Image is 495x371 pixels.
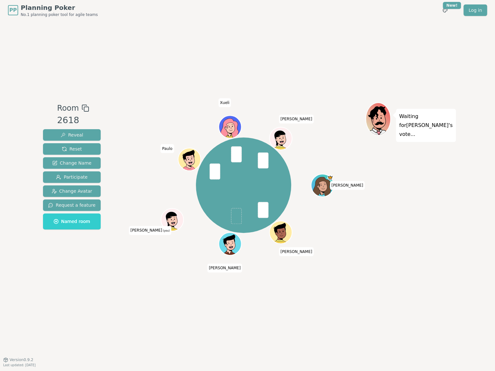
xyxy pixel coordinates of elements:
[327,174,333,180] span: johanna is the host
[57,114,89,127] div: 2618
[48,202,96,208] span: Request a feature
[279,115,314,123] span: Click to change your name
[56,174,88,180] span: Participate
[3,357,33,362] button: Version0.9.2
[161,144,174,153] span: Click to change your name
[43,199,101,211] button: Request a feature
[330,181,365,190] span: Click to change your name
[10,357,33,362] span: Version 0.9.2
[463,4,487,16] a: Log in
[61,132,83,138] span: Reveal
[21,3,98,12] span: Planning Poker
[43,143,101,155] button: Reset
[443,2,461,9] div: New!
[129,226,171,235] span: Click to change your name
[9,6,17,14] span: PP
[21,12,98,17] span: No.1 planning poker tool for agile teams
[43,171,101,183] button: Participate
[52,188,92,194] span: Change Avatar
[52,160,91,166] span: Change Name
[162,209,183,230] button: Click to change your avatar
[218,98,231,107] span: Click to change your name
[43,213,101,229] button: Named room
[43,185,101,197] button: Change Avatar
[8,3,98,17] a: PPPlanning PokerNo.1 planning poker tool for agile teams
[3,363,36,367] span: Last updated: [DATE]
[399,112,453,139] p: Waiting for [PERSON_NAME] 's vote...
[43,129,101,141] button: Reveal
[54,218,90,225] span: Named room
[439,4,451,16] button: New!
[62,146,82,152] span: Reset
[207,263,242,272] span: Click to change your name
[57,102,79,114] span: Room
[279,247,314,256] span: Click to change your name
[162,229,169,232] span: (you)
[43,157,101,169] button: Change Name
